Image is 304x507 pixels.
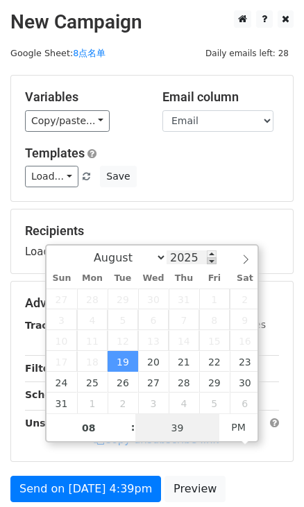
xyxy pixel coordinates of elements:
[25,418,93,429] strong: Unsubscribe
[94,433,219,446] a: Copy unsubscribe link
[164,476,226,502] a: Preview
[199,274,230,283] span: Fri
[199,372,230,393] span: August 29, 2025
[230,372,260,393] span: August 30, 2025
[25,389,75,400] strong: Schedule
[169,330,199,351] span: August 14, 2025
[230,351,260,372] span: August 23, 2025
[135,414,220,442] input: Minute
[230,289,260,309] span: August 2, 2025
[47,372,77,393] span: August 24, 2025
[77,393,108,413] span: September 1, 2025
[77,351,108,372] span: August 18, 2025
[199,289,230,309] span: August 1, 2025
[47,289,77,309] span: July 27, 2025
[25,320,71,331] strong: Tracking
[108,330,138,351] span: August 12, 2025
[199,351,230,372] span: August 22, 2025
[131,413,135,441] span: :
[169,274,199,283] span: Thu
[47,351,77,372] span: August 17, 2025
[138,289,169,309] span: July 30, 2025
[10,10,294,34] h2: New Campaign
[77,274,108,283] span: Mon
[167,251,217,264] input: Year
[73,48,105,58] a: 8点名单
[169,289,199,309] span: July 31, 2025
[47,309,77,330] span: August 3, 2025
[138,309,169,330] span: August 6, 2025
[212,318,266,332] label: UTM Codes
[230,330,260,351] span: August 16, 2025
[138,351,169,372] span: August 20, 2025
[169,309,199,330] span: August 7, 2025
[169,351,199,372] span: August 21, 2025
[230,309,260,330] span: August 9, 2025
[201,46,294,61] span: Daily emails left: 28
[25,89,142,105] h5: Variables
[162,89,279,105] h5: Email column
[230,393,260,413] span: September 6, 2025
[138,274,169,283] span: Wed
[77,309,108,330] span: August 4, 2025
[10,48,105,58] small: Google Sheet:
[25,295,279,311] h5: Advanced
[230,274,260,283] span: Sat
[25,166,78,187] a: Load...
[108,309,138,330] span: August 5, 2025
[108,274,138,283] span: Tue
[169,372,199,393] span: August 28, 2025
[138,372,169,393] span: August 27, 2025
[199,330,230,351] span: August 15, 2025
[25,146,85,160] a: Templates
[77,289,108,309] span: July 28, 2025
[47,393,77,413] span: August 31, 2025
[25,223,279,239] h5: Recipients
[25,223,279,259] div: Loading...
[77,372,108,393] span: August 25, 2025
[138,393,169,413] span: September 3, 2025
[138,330,169,351] span: August 13, 2025
[47,330,77,351] span: August 10, 2025
[47,414,131,442] input: Hour
[108,372,138,393] span: August 26, 2025
[100,166,136,187] button: Save
[199,309,230,330] span: August 8, 2025
[77,330,108,351] span: August 11, 2025
[47,274,77,283] span: Sun
[10,476,161,502] a: Send on [DATE] 4:39pm
[108,289,138,309] span: July 29, 2025
[108,393,138,413] span: September 2, 2025
[199,393,230,413] span: September 5, 2025
[235,440,304,507] iframe: Chat Widget
[219,413,257,441] span: Click to toggle
[108,351,138,372] span: August 19, 2025
[235,440,304,507] div: 聊天小组件
[169,393,199,413] span: September 4, 2025
[25,363,60,374] strong: Filters
[25,110,110,132] a: Copy/paste...
[201,48,294,58] a: Daily emails left: 28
